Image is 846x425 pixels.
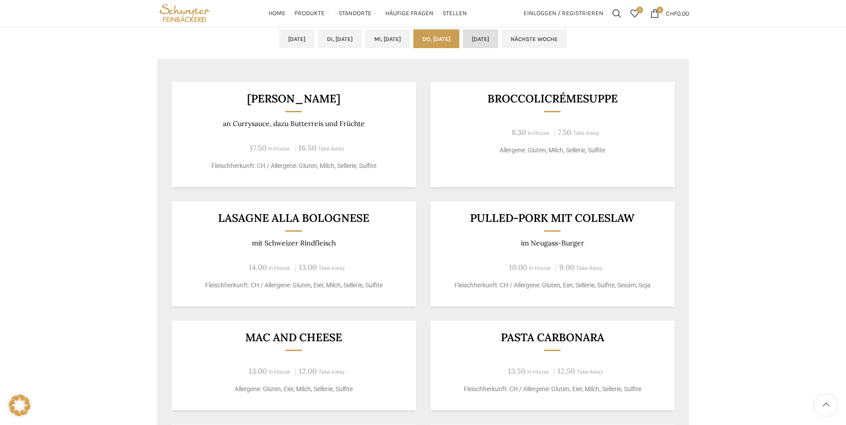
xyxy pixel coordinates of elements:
span: Take-Away [573,130,599,136]
a: Produkte [294,4,330,22]
p: Fleischherkunft: CH / Allergene: Gluten, Eier, Milch, Sellerie, Sulfite [441,384,664,394]
span: Standorte [338,9,371,18]
h3: Pasta Carbonara [441,332,664,343]
a: Suchen [608,4,626,22]
span: 13.00 [299,262,317,272]
span: 13.50 [508,366,525,376]
span: 14.00 [249,262,267,272]
a: Einloggen / Registrieren [519,4,608,22]
bdi: 0.00 [666,9,689,17]
span: CHF [666,9,677,17]
h3: Mac and Cheese [182,332,405,343]
span: 16.50 [298,143,316,153]
span: Einloggen / Registrieren [524,10,603,16]
p: Allergene: Gluten, Milch, Sellerie, Sulfite [441,146,664,155]
p: Allergene: Gluten, Eier, Milch, Sellerie, Sulfite [182,384,405,394]
span: Take-Away [318,265,345,271]
span: Take-Away [576,265,603,271]
a: Nächste Woche [502,29,567,48]
a: Do, [DATE] [413,29,459,48]
p: im Neugass-Burger [441,239,664,247]
span: Home [268,9,285,18]
h3: Broccolicrémesuppe [441,93,664,104]
span: 13.00 [249,366,267,376]
span: 9.00 [559,262,574,272]
p: mit Schweizer Rindfleisch [182,239,405,247]
p: Fleischherkunft: CH / Allergene: Gluten, Eier, Milch, Sellerie, Sulfite [182,281,405,290]
span: In-House [268,369,290,375]
span: Take-Away [318,369,345,375]
span: 7.50 [558,127,571,137]
span: In-House [268,146,290,152]
a: Mi, [DATE] [365,29,410,48]
a: [DATE] [279,29,314,48]
span: 0 [636,7,643,13]
span: 10.00 [509,262,527,272]
div: Meine Wunschliste [626,4,644,22]
span: Produkte [294,9,325,18]
a: Stellen [442,4,467,22]
span: Take-Away [577,369,603,375]
div: Main navigation [216,4,519,22]
p: an Currysauce, dazu Butterreis und Früchte [182,119,405,128]
a: [DATE] [463,29,498,48]
a: Scroll to top button [815,394,837,416]
a: Standorte [338,4,376,22]
span: Stellen [442,9,467,18]
span: 12.00 [299,366,317,376]
span: In-House [528,130,549,136]
span: 12.50 [557,366,575,376]
h3: Pulled-Pork mit Coleslaw [441,212,664,224]
span: In-House [527,369,549,375]
a: Di, [DATE] [318,29,362,48]
span: 17.50 [250,143,266,153]
a: Häufige Fragen [385,4,433,22]
a: 0 CHF0.00 [646,4,693,22]
a: Home [268,4,285,22]
span: 8.30 [512,127,526,137]
h3: [PERSON_NAME] [182,93,405,104]
span: In-House [268,265,290,271]
p: Fleischherkunft: CH / Allergene: Gluten, Milch, Sellerie, Sulfite [182,161,405,171]
h3: LASAGNE ALLA BOLOGNESE [182,212,405,224]
a: 0 [626,4,644,22]
span: 0 [656,7,663,13]
span: In-House [529,265,551,271]
span: Take-Away [318,146,344,152]
p: Fleischherkunft: CH / Allergene: Gluten, Eier, Sellerie, Sulfite, Sesam, Soja [441,281,664,290]
span: Häufige Fragen [385,9,433,18]
a: Site logo [157,9,212,16]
